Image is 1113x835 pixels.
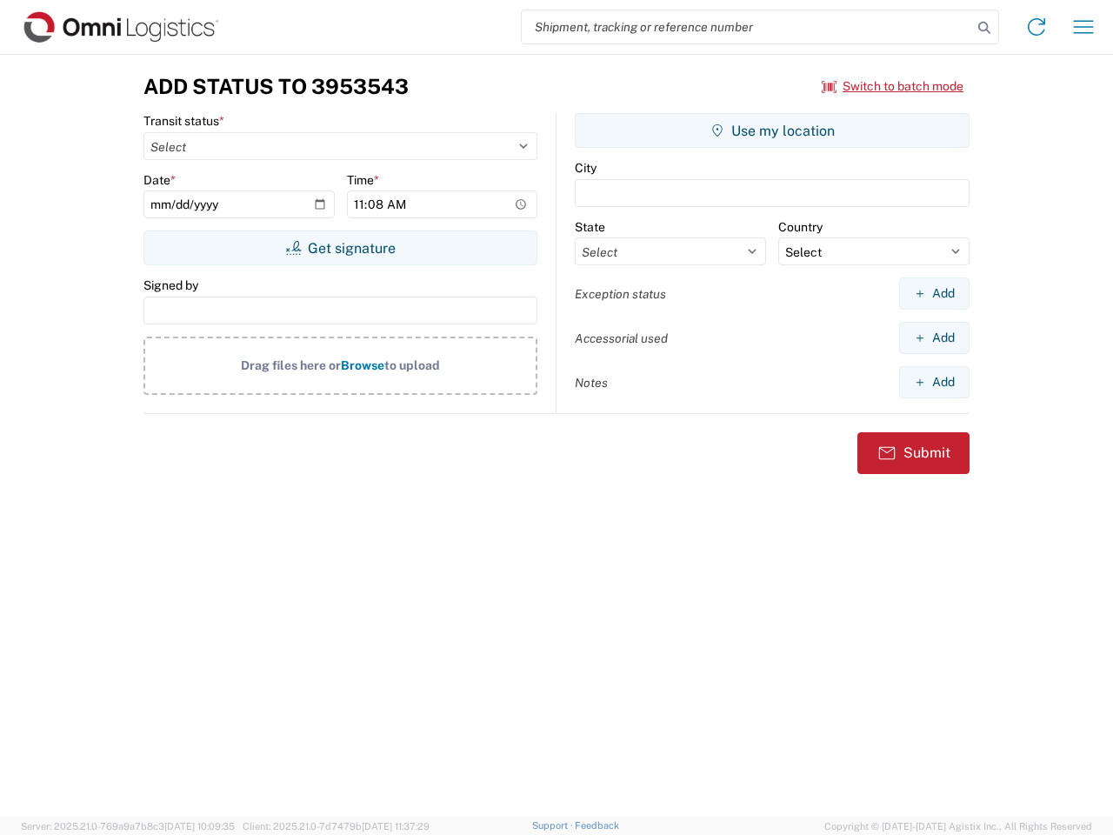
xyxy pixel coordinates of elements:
[241,358,341,372] span: Drag files here or
[143,113,224,129] label: Transit status
[899,322,970,354] button: Add
[575,375,608,391] label: Notes
[243,821,430,832] span: Client: 2025.21.0-7d7479b
[824,818,1092,834] span: Copyright © [DATE]-[DATE] Agistix Inc., All Rights Reserved
[575,286,666,302] label: Exception status
[778,219,823,235] label: Country
[522,10,972,43] input: Shipment, tracking or reference number
[575,113,970,148] button: Use my location
[143,230,537,265] button: Get signature
[143,277,198,293] label: Signed by
[384,358,440,372] span: to upload
[899,366,970,398] button: Add
[532,820,576,831] a: Support
[164,821,235,832] span: [DATE] 10:09:35
[575,331,668,346] label: Accessorial used
[143,172,176,188] label: Date
[21,821,235,832] span: Server: 2025.21.0-769a9a7b8c3
[857,432,970,474] button: Submit
[575,219,605,235] label: State
[362,821,430,832] span: [DATE] 11:37:29
[341,358,384,372] span: Browse
[347,172,379,188] label: Time
[899,277,970,310] button: Add
[822,72,963,101] button: Switch to batch mode
[575,160,596,176] label: City
[143,74,409,99] h3: Add Status to 3953543
[575,820,619,831] a: Feedback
